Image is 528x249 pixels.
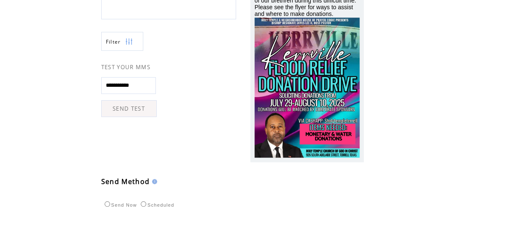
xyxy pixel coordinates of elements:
[102,202,137,207] label: Send Now
[101,177,150,186] span: Send Method
[105,201,110,207] input: Send Now
[106,38,121,45] span: Show filters
[139,202,174,207] label: Scheduled
[150,179,157,184] img: help.gif
[141,201,146,207] input: Scheduled
[101,100,157,117] a: SEND TEST
[125,32,133,51] img: filters.png
[101,63,150,71] span: TEST YOUR MMS
[101,32,143,51] a: Filter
